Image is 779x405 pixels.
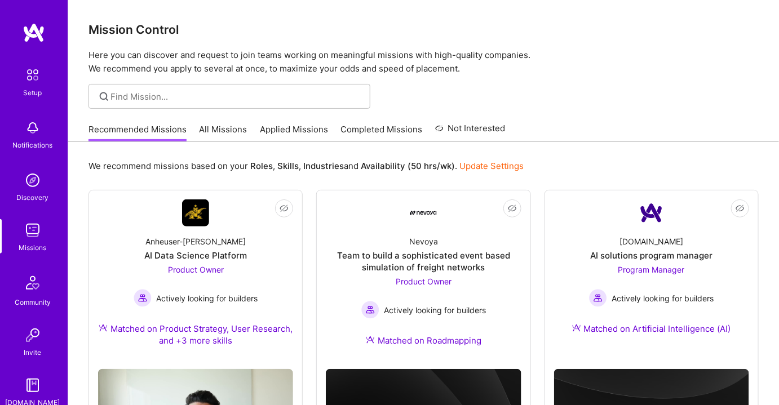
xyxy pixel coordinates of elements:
img: logo [23,23,45,43]
a: Not Interested [435,122,506,142]
span: Actively looking for builders [384,304,486,316]
div: Team to build a sophisticated event based simulation of freight networks [326,250,521,273]
div: Setup [24,87,42,99]
img: Company Logo [638,199,665,226]
a: All Missions [200,123,247,142]
b: Industries [303,161,344,171]
div: Matched on Product Strategy, User Research, and +3 more skills [98,323,293,346]
div: Matched on Artificial Intelligence (AI) [572,323,731,335]
img: bell [21,117,44,139]
img: Actively looking for builders [361,301,379,319]
img: setup [21,63,45,87]
i: icon EyeClosed [280,204,289,213]
div: Discovery [17,192,49,203]
span: Actively looking for builders [156,292,258,304]
div: Anheuser-[PERSON_NAME] [145,235,246,247]
i: icon EyeClosed [508,204,517,213]
a: Completed Missions [341,123,423,142]
img: teamwork [21,219,44,242]
a: Applied Missions [260,123,328,142]
span: Product Owner [168,265,224,274]
img: Invite [21,324,44,346]
div: Community [15,296,51,308]
a: Update Settings [459,161,524,171]
a: Company LogoAnheuser-[PERSON_NAME]AI Data Science PlatformProduct Owner Actively looking for buil... [98,199,293,360]
div: Notifications [13,139,53,151]
div: AI Data Science Platform [144,250,247,261]
h3: Mission Control [88,23,759,37]
div: Invite [24,346,42,358]
div: Nevoya [409,235,438,247]
b: Roles [250,161,273,171]
img: Company Logo [410,211,437,215]
div: [DOMAIN_NAME] [619,235,683,247]
p: We recommend missions based on your , , and . [88,160,524,172]
p: Here you can discover and request to join teams working on meaningful missions with high-quality ... [88,48,759,75]
img: discovery [21,169,44,192]
img: Company Logo [182,199,209,226]
div: AI solutions program manager [590,250,712,261]
span: Actively looking for builders [612,292,714,304]
div: Missions [19,242,47,253]
img: Community [19,269,46,296]
img: Ateam Purple Icon [572,323,581,332]
a: Company Logo[DOMAIN_NAME]AI solutions program managerProgram Manager Actively looking for builder... [554,199,749,348]
img: Ateam Purple Icon [366,335,375,344]
img: Ateam Purple Icon [99,323,108,332]
img: Actively looking for builders [134,289,152,307]
b: Availability (50 hrs/wk) [361,161,455,171]
i: icon EyeClosed [736,204,745,213]
img: Actively looking for builders [589,289,607,307]
b: Skills [277,161,299,171]
span: Program Manager [618,265,685,274]
span: Product Owner [396,277,452,286]
input: Find Mission... [111,91,362,103]
i: icon SearchGrey [98,90,110,103]
div: Matched on Roadmapping [366,335,481,346]
a: Recommended Missions [88,123,187,142]
img: guide book [21,374,44,397]
a: Company LogoNevoyaTeam to build a sophisticated event based simulation of freight networksProduct... [326,199,521,360]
